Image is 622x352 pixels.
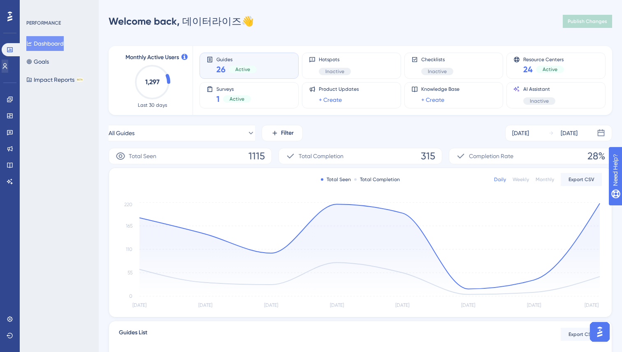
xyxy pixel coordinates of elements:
[235,66,250,73] span: Active
[523,86,555,92] span: AI Assistant
[561,328,602,341] button: Export CSV
[198,302,212,308] tspan: [DATE]
[126,223,132,229] tspan: 165
[125,53,179,62] span: Monthly Active Users
[569,331,594,338] span: Export CSV
[126,246,132,252] tspan: 110
[325,68,344,75] span: Inactive
[421,95,444,105] a: + Create
[128,270,132,276] tspan: 55
[561,173,602,186] button: Export CSV
[469,151,513,161] span: Completion Rate
[395,302,409,308] tspan: [DATE]
[561,128,578,138] div: [DATE]
[109,125,255,141] button: All Guides
[523,64,533,75] span: 24
[26,54,49,69] button: Goals
[216,86,251,92] span: Surveys
[248,150,265,163] span: 1115
[129,151,156,161] span: Total Seen
[138,102,167,108] span: Last 30 days
[587,150,605,163] span: 28%
[587,320,612,344] iframe: UserGuiding AI Assistant Launcher
[330,302,344,308] tspan: [DATE]
[494,176,506,183] div: Daily
[124,202,132,207] tspan: 220
[421,86,460,92] span: Knowledge Base
[216,56,257,62] span: Guides
[354,176,400,183] div: Total Completion
[262,125,303,141] button: Filter
[216,93,220,105] span: 1
[512,128,529,138] div: [DATE]
[585,302,599,308] tspan: [DATE]
[216,64,225,75] span: 26
[264,302,278,308] tspan: [DATE]
[119,328,147,341] span: Guides List
[26,72,84,87] button: Impact ReportsBETA
[129,293,132,299] tspan: 0
[527,302,541,308] tspan: [DATE]
[132,302,146,308] tspan: [DATE]
[536,176,554,183] div: Monthly
[421,56,453,63] span: Checklists
[319,95,342,105] a: + Create
[569,176,594,183] span: Export CSV
[319,86,359,92] span: Product Updates
[319,56,351,63] span: Hotspots
[523,56,564,62] span: Resource Centers
[76,78,84,82] div: BETA
[145,78,160,86] text: 1,297
[26,36,64,51] button: Dashboard
[281,128,294,138] span: Filter
[230,96,244,102] span: Active
[461,302,475,308] tspan: [DATE]
[19,2,51,12] span: Need Help?
[26,20,61,26] div: PERFORMANCE
[563,15,612,28] button: Publish Changes
[568,18,607,25] span: Publish Changes
[543,66,557,73] span: Active
[428,68,447,75] span: Inactive
[109,15,254,28] div: 데이터라이즈 👋
[513,176,529,183] div: Weekly
[299,151,343,161] span: Total Completion
[109,128,135,138] span: All Guides
[421,150,435,163] span: 315
[321,176,351,183] div: Total Seen
[109,15,180,27] span: Welcome back,
[530,98,549,104] span: Inactive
